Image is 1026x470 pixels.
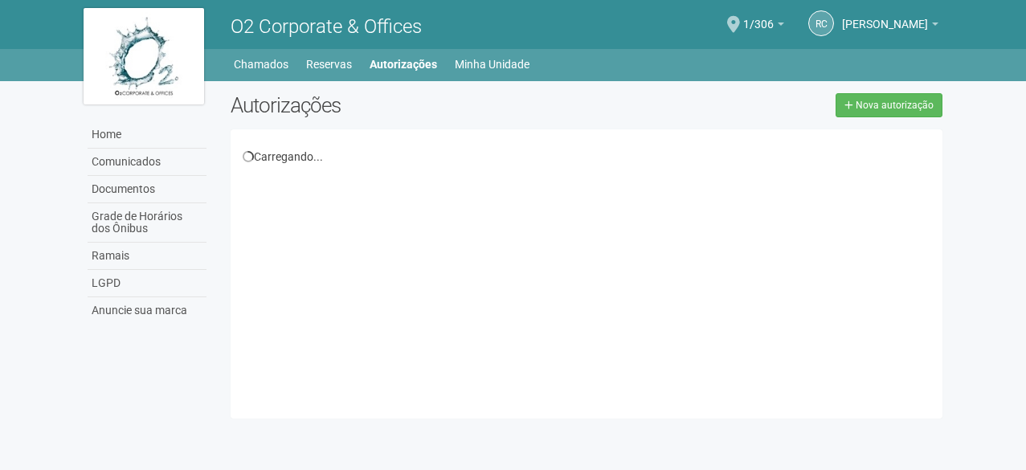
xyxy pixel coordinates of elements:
a: Nova autorização [836,93,942,117]
a: 1/306 [743,20,784,33]
span: 1/306 [743,2,774,31]
h2: Autorizações [231,93,574,117]
a: [PERSON_NAME] [842,20,938,33]
a: Grade de Horários dos Ônibus [88,203,206,243]
a: LGPD [88,270,206,297]
a: Home [88,121,206,149]
a: Chamados [234,53,288,76]
span: Nova autorização [856,100,934,111]
a: Autorizações [370,53,437,76]
a: Minha Unidade [455,53,529,76]
div: Carregando... [243,149,931,164]
a: Ramais [88,243,206,270]
span: ROSANGELADO CARMO GUIMARAES [842,2,928,31]
a: Anuncie sua marca [88,297,206,324]
img: logo.jpg [84,8,204,104]
a: Comunicados [88,149,206,176]
a: RC [808,10,834,36]
span: O2 Corporate & Offices [231,15,422,38]
a: Documentos [88,176,206,203]
a: Reservas [306,53,352,76]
